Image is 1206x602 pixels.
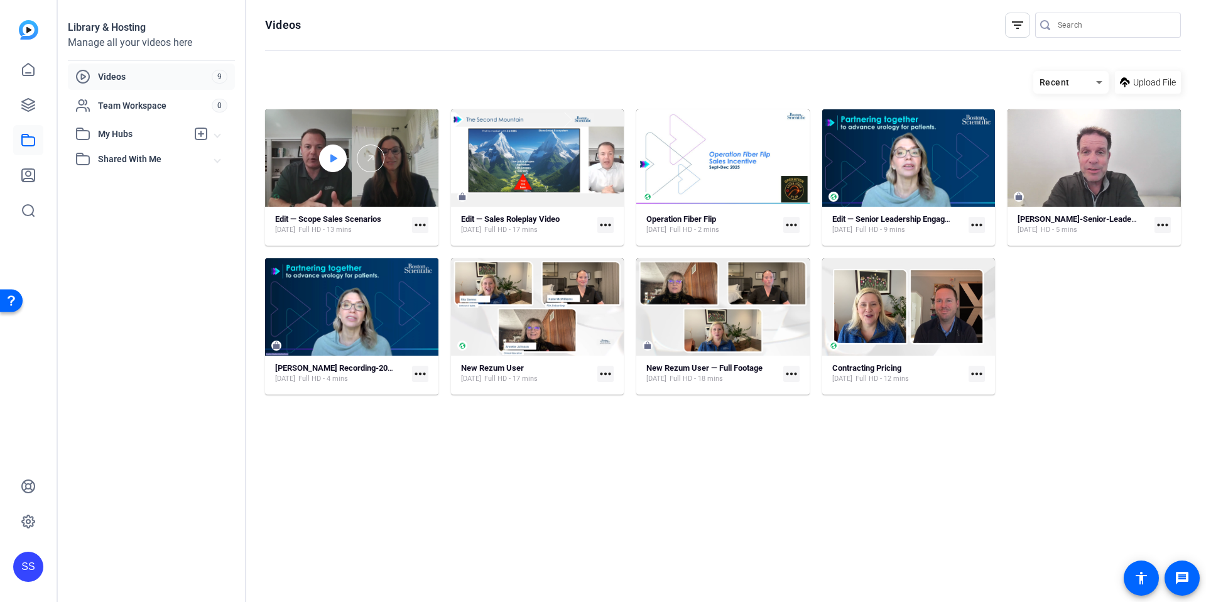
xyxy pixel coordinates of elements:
strong: Edit — Sales Roleplay Video [461,214,560,224]
mat-icon: more_horiz [412,366,428,382]
span: 9 [212,70,227,84]
span: Recent [1040,77,1070,87]
span: HD - 5 mins [1041,225,1077,235]
mat-icon: more_horiz [783,217,800,233]
mat-icon: message [1175,571,1190,586]
span: [DATE] [646,374,666,384]
mat-icon: filter_list [1010,18,1025,33]
span: [DATE] [275,374,295,384]
span: [DATE] [461,374,481,384]
mat-icon: accessibility [1134,571,1149,586]
a: Operation Fiber Flip[DATE]Full HD - 2 mins [646,214,778,235]
mat-icon: more_horiz [597,366,614,382]
a: Edit — Senior Leadership Engagement[DATE]Full HD - 9 mins [832,214,964,235]
a: [PERSON_NAME] Recording-20250409_112924-Meeting Recording[DATE]Full HD - 4 mins [275,363,407,384]
span: 0 [212,99,227,112]
strong: Contracting Pricing [832,363,901,373]
mat-expansion-panel-header: My Hubs [68,121,235,146]
mat-icon: more_horiz [597,217,614,233]
mat-icon: more_horiz [1154,217,1171,233]
span: [DATE] [461,225,481,235]
span: Upload File [1133,76,1176,89]
mat-icon: more_horiz [783,366,800,382]
strong: Edit — Senior Leadership Engagement [832,214,967,224]
span: Team Workspace [98,99,212,112]
span: Videos [98,70,212,83]
div: SS [13,552,43,582]
strong: Operation Fiber Flip [646,214,716,224]
span: [DATE] [275,225,295,235]
span: Full HD - 4 mins [298,374,348,384]
span: [DATE] [832,374,852,384]
span: Full HD - 17 mins [484,374,538,384]
mat-icon: more_horiz [412,217,428,233]
mat-expansion-panel-header: Shared With Me [68,146,235,172]
h1: Videos [265,18,301,33]
a: [PERSON_NAME]-Senior-Leadership-Engagement-[PERSON_NAME]-Self-Record-Session-1744390670763-webcam... [1018,214,1149,235]
a: Edit — Sales Roleplay Video[DATE]Full HD - 17 mins [461,214,593,235]
button: Upload File [1115,71,1181,94]
span: [DATE] [832,225,852,235]
div: Manage all your videos here [68,35,235,50]
strong: New Rezum User [461,363,524,373]
span: [DATE] [1018,225,1038,235]
a: Contracting Pricing[DATE]Full HD - 12 mins [832,363,964,384]
span: Full HD - 12 mins [856,374,909,384]
span: Full HD - 18 mins [670,374,723,384]
a: Edit — Scope Sales Scenarios[DATE]Full HD - 13 mins [275,214,407,235]
strong: New Rezum User — Full Footage [646,363,763,373]
img: blue-gradient.svg [19,20,38,40]
span: Full HD - 2 mins [670,225,719,235]
strong: Edit — Scope Sales Scenarios [275,214,381,224]
mat-icon: more_horiz [969,217,985,233]
span: Full HD - 9 mins [856,225,905,235]
span: Full HD - 17 mins [484,225,538,235]
a: New Rezum User[DATE]Full HD - 17 mins [461,363,593,384]
span: [DATE] [646,225,666,235]
div: Library & Hosting [68,20,235,35]
span: Shared With Me [98,153,215,166]
span: My Hubs [98,128,187,141]
span: Full HD - 13 mins [298,225,352,235]
a: New Rezum User — Full Footage[DATE]Full HD - 18 mins [646,363,778,384]
strong: [PERSON_NAME] Recording-20250409_112924-Meeting Recording [275,363,514,373]
mat-icon: more_horiz [969,366,985,382]
input: Search [1058,18,1171,33]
